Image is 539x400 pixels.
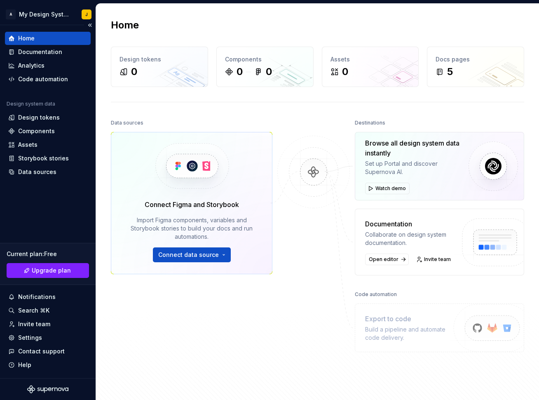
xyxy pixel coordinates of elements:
span: Invite team [424,256,451,263]
div: Notifications [18,293,56,301]
div: Destinations [355,117,385,129]
a: Design tokens0 [111,47,208,87]
a: Assets [5,138,91,151]
div: Contact support [18,347,65,355]
a: Documentation [5,45,91,59]
svg: Supernova Logo [27,385,68,393]
div: 0 [342,65,348,78]
a: Settings [5,331,91,344]
div: Invite team [18,320,50,328]
a: Storybook stories [5,152,91,165]
div: Data sources [18,168,56,176]
a: Invite team [414,254,455,265]
div: My Design System [19,10,72,19]
a: Home [5,32,91,45]
div: Design system data [7,101,55,107]
div: Home [18,34,35,42]
button: Help [5,358,91,372]
button: Upgrade plan [7,263,89,278]
div: A [6,9,16,19]
div: Build a pipeline and automate code delivery. [365,325,455,342]
div: 0 [266,65,272,78]
span: Connect data source [158,251,219,259]
a: Code automation [5,73,91,86]
div: Code automation [18,75,68,83]
span: Open editor [369,256,398,263]
div: Assets [330,55,410,64]
button: Search ⌘K [5,304,91,317]
div: Help [18,361,31,369]
div: Connect Figma and Storybook [145,200,239,209]
div: Browse all design system data instantly [365,138,462,158]
span: Watch demo [375,185,406,192]
div: Analytics [18,61,45,70]
div: Components [225,55,305,64]
div: Design tokens [18,113,60,122]
h2: Home [111,19,139,32]
button: Connect data source [153,247,231,262]
button: Collapse sidebar [84,19,96,31]
a: Assets0 [322,47,419,87]
div: Import Figma components, variables and Storybook stories to build your docs and run automations. [123,216,260,241]
a: Design tokens [5,111,91,124]
div: Search ⌘K [18,306,49,315]
div: Storybook stories [18,154,69,162]
div: Docs pages [436,55,516,64]
div: Code automation [355,289,397,300]
div: Assets [18,141,37,149]
a: Components00 [216,47,314,87]
div: Components [18,127,55,135]
a: Components [5,125,91,138]
div: 0 [131,65,137,78]
div: J [85,11,88,18]
div: Settings [18,334,42,342]
div: Documentation [18,48,62,56]
a: Invite team [5,318,91,331]
button: Notifications [5,290,91,304]
div: 0 [237,65,243,78]
div: Documentation [365,219,455,229]
button: AMy Design SystemJ [2,5,94,23]
a: Open editor [365,254,409,265]
div: Current plan : Free [7,250,89,258]
div: Data sources [111,117,143,129]
a: Docs pages5 [427,47,524,87]
div: Set up Portal and discover Supernova AI. [365,160,462,176]
div: 5 [447,65,453,78]
div: Collaborate on design system documentation. [365,231,455,247]
a: Analytics [5,59,91,72]
span: Upgrade plan [32,266,71,275]
button: Watch demo [365,183,410,194]
a: Data sources [5,165,91,179]
div: Design tokens [120,55,199,64]
div: Export to code [365,314,455,324]
button: Contact support [5,345,91,358]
